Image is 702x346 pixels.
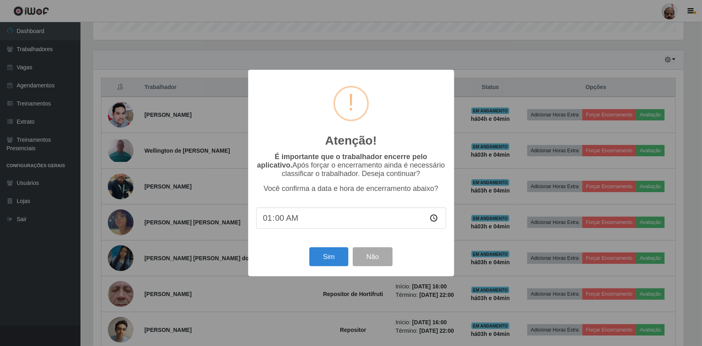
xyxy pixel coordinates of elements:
[256,184,446,193] p: Você confirma a data e hora de encerramento abaixo?
[353,247,393,266] button: Não
[325,133,377,148] h2: Atenção!
[257,153,427,169] b: É importante que o trabalhador encerre pelo aplicativo.
[256,153,446,178] p: Após forçar o encerramento ainda é necessário classificar o trabalhador. Deseja continuar?
[309,247,348,266] button: Sim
